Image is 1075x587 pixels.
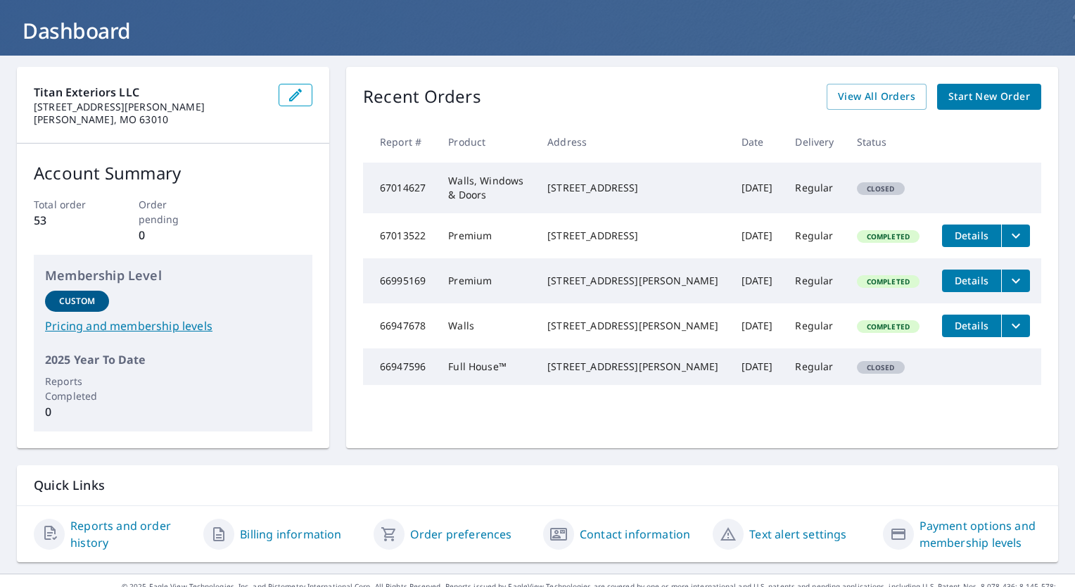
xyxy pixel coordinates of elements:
p: Custom [59,295,96,308]
span: Completed [858,232,918,241]
p: Account Summary [34,160,312,186]
td: 66947678 [363,303,437,348]
p: Quick Links [34,476,1041,494]
span: Closed [858,362,903,372]
a: Contact information [580,526,690,543]
td: [DATE] [730,258,784,303]
td: Regular [784,258,845,303]
span: Details [950,274,993,287]
td: Walls [437,303,536,348]
button: filesDropdownBtn-67013522 [1001,225,1030,247]
td: 67014627 [363,163,437,213]
p: Membership Level [45,266,301,285]
h1: Dashboard [17,16,1058,45]
span: View All Orders [838,88,915,106]
div: [STREET_ADDRESS][PERSON_NAME] [547,274,718,288]
div: [STREET_ADDRESS] [547,229,718,243]
td: [DATE] [730,163,784,213]
td: Premium [437,213,536,258]
td: [DATE] [730,213,784,258]
td: 66947596 [363,348,437,385]
span: Completed [858,277,918,286]
a: View All Orders [827,84,927,110]
th: Report # [363,121,437,163]
a: Text alert settings [749,526,846,543]
p: 0 [45,403,109,420]
td: Regular [784,348,845,385]
p: 0 [139,227,208,244]
button: filesDropdownBtn-66947678 [1001,315,1030,337]
td: Regular [784,303,845,348]
p: [PERSON_NAME], MO 63010 [34,113,267,126]
span: Details [950,319,993,332]
span: Details [950,229,993,242]
p: Total order [34,197,103,212]
th: Date [730,121,784,163]
td: Walls, Windows & Doors [437,163,536,213]
th: Address [536,121,730,163]
td: [DATE] [730,348,784,385]
button: detailsBtn-67013522 [942,225,1001,247]
a: Payment options and membership levels [920,517,1041,551]
span: Start New Order [948,88,1030,106]
div: [STREET_ADDRESS][PERSON_NAME] [547,360,718,374]
td: [DATE] [730,303,784,348]
td: 66995169 [363,258,437,303]
div: [STREET_ADDRESS] [547,181,718,195]
a: Reports and order history [70,517,192,551]
span: Completed [858,322,918,332]
p: [STREET_ADDRESS][PERSON_NAME] [34,101,267,113]
p: Titan Exteriors LLC [34,84,267,101]
p: Recent Orders [363,84,481,110]
th: Product [437,121,536,163]
span: Closed [858,184,903,194]
button: detailsBtn-66995169 [942,270,1001,292]
td: 67013522 [363,213,437,258]
th: Status [846,121,931,163]
p: 53 [34,212,103,229]
td: Regular [784,163,845,213]
div: [STREET_ADDRESS][PERSON_NAME] [547,319,718,333]
p: 2025 Year To Date [45,351,301,368]
button: filesDropdownBtn-66995169 [1001,270,1030,292]
p: Order pending [139,197,208,227]
td: Premium [437,258,536,303]
p: Reports Completed [45,374,109,403]
a: Billing information [240,526,341,543]
td: Full House™ [437,348,536,385]
td: Regular [784,213,845,258]
a: Start New Order [937,84,1041,110]
button: detailsBtn-66947678 [942,315,1001,337]
th: Delivery [784,121,845,163]
a: Order preferences [410,526,512,543]
a: Pricing and membership levels [45,317,301,334]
